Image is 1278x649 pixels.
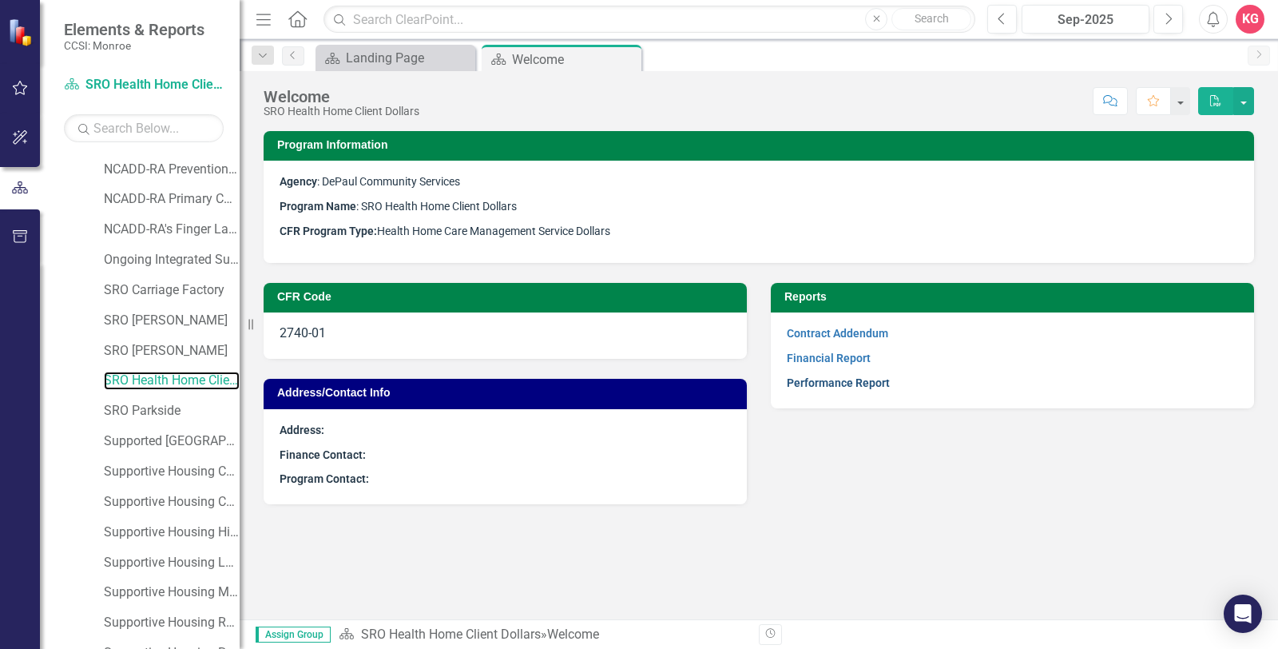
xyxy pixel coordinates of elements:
a: SRO Parkside [104,402,240,420]
a: Contract Addendum [787,327,888,340]
span: 2740-01 [280,325,326,340]
strong: Program Name [280,200,356,213]
h3: Program Information [277,139,1246,151]
h3: Address/Contact Info [277,387,739,399]
a: SRO Health Home Client Dollars [64,76,224,94]
a: Supportive Housing MRT Beds [104,583,240,602]
a: NCADD-RA's Finger Lakes Addiction Resource Center [104,221,240,239]
div: Open Intercom Messenger [1224,595,1262,633]
a: Ongoing Integrated Supported Employment (OISE) services [104,251,240,269]
div: SRO Health Home Client Dollars [264,106,419,117]
button: Search [891,8,971,30]
a: SRO Health Home Client Dollars [104,372,240,390]
a: Supported [GEOGRAPHIC_DATA] [104,432,240,451]
span: Assign Group [256,627,331,643]
div: » [339,626,747,644]
span: Elements & Reports [64,20,204,39]
strong: Agency [280,175,317,188]
div: Welcome [512,50,637,70]
h3: CFR Code [277,291,739,303]
a: SRO Carriage Factory [104,281,240,300]
a: Supportive Housing Community [104,493,240,512]
span: Health Home Care Management Service Dollars [280,225,610,237]
a: SRO Health Home Client Dollars [361,627,541,642]
input: Search ClearPoint... [323,6,975,34]
button: KG [1236,5,1264,34]
a: Landing Page [319,48,471,68]
a: SRO [PERSON_NAME] [104,342,240,360]
img: ClearPoint Strategy [8,18,36,46]
a: Supportive Housing Long Stay [104,554,240,572]
a: Supportive Housing High Needs [104,524,240,542]
h3: Reports [784,291,1246,303]
div: Welcome [547,627,599,642]
div: Sep-2025 [1027,10,1144,30]
strong: Address: [280,424,324,436]
a: NCADD-RA Prevention Resource Center [104,161,240,179]
a: NCADD-RA Primary CD Prevention [104,190,240,209]
input: Search Below... [64,114,224,142]
a: SRO [PERSON_NAME] [104,312,240,330]
small: CCSI: Monroe [64,39,204,52]
strong: CFR Program Type: [280,225,377,237]
div: Welcome [264,88,419,106]
a: Supportive Housing RCE Beds [104,614,240,632]
span: : DePaul Community Services [280,175,460,188]
a: Supportive Housing Combined Non-Reinvestment [104,463,240,481]
a: Financial Report [787,352,871,364]
strong: Finance Contact: [280,448,366,461]
div: Landing Page [346,48,471,68]
span: : SRO Health Home Client Dollars [280,200,517,213]
span: Search [915,12,949,25]
a: Performance Report [787,376,890,389]
strong: Program Contact: [280,472,369,485]
button: Sep-2025 [1022,5,1149,34]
